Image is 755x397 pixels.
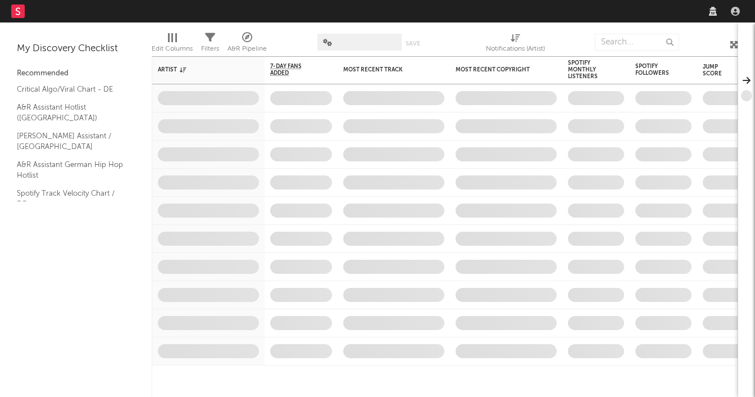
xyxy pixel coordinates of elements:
div: Recommended [17,67,135,80]
div: Artist [158,66,242,73]
div: A&R Pipeline [228,42,267,56]
a: Spotify Track Velocity Chart / DE [17,187,124,210]
div: Filters [201,28,219,61]
div: My Discovery Checklist [17,42,135,56]
div: Filters [201,42,219,56]
div: Spotify Followers [635,63,675,76]
input: Search... [595,34,679,51]
a: Critical Algo/Viral Chart - DE [17,83,124,96]
div: A&R Pipeline [228,28,267,61]
div: Notifications (Artist) [486,42,545,56]
div: Edit Columns [152,28,193,61]
a: [PERSON_NAME] Assistant / [GEOGRAPHIC_DATA] [17,130,124,153]
div: Edit Columns [152,42,193,56]
div: Most Recent Copyright [456,66,540,73]
span: 7-Day Fans Added [270,63,315,76]
a: A&R Assistant Hotlist ([GEOGRAPHIC_DATA]) [17,101,124,124]
div: Spotify Monthly Listeners [568,60,607,80]
div: Jump Score [703,64,731,77]
div: Notifications (Artist) [486,28,545,61]
a: A&R Assistant German Hip Hop Hotlist [17,159,124,182]
div: Most Recent Track [343,66,427,73]
button: Save [406,40,420,47]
